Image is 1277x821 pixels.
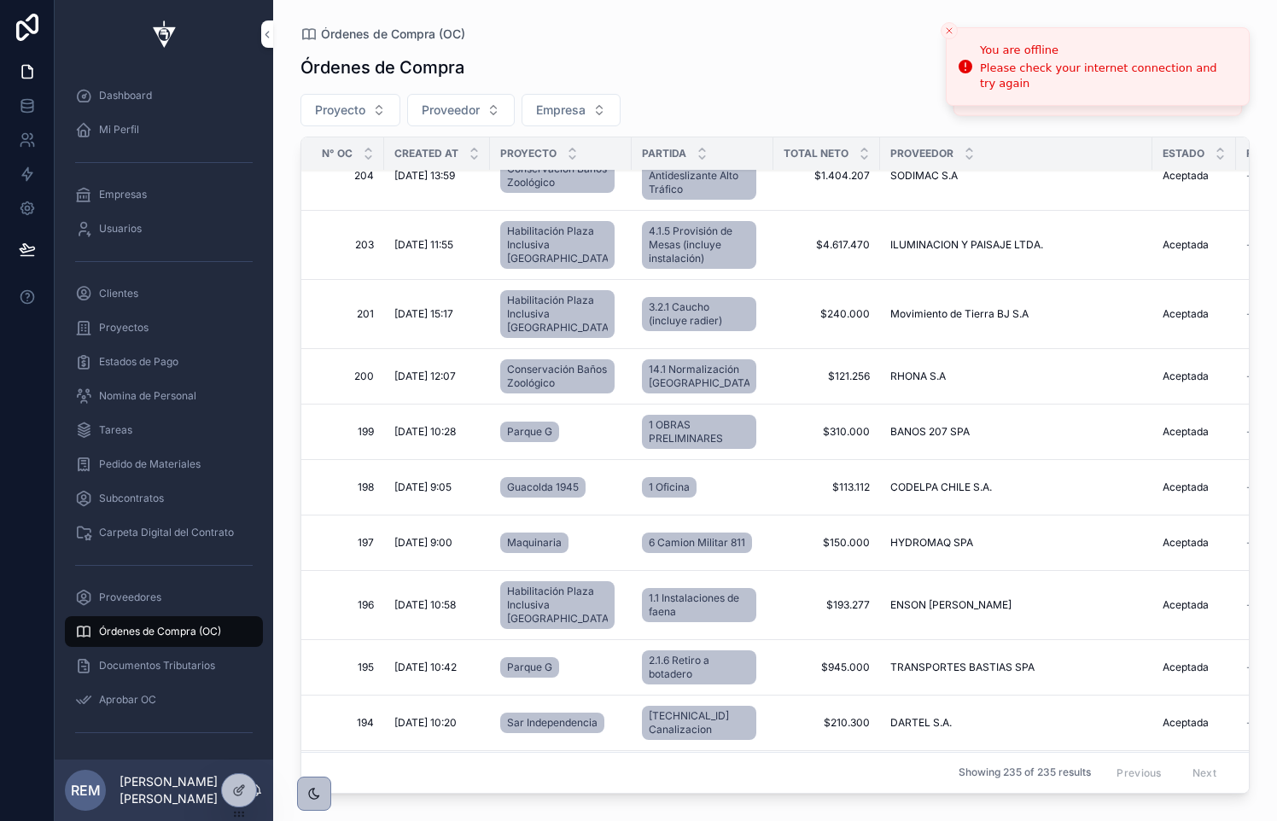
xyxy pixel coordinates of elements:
[500,654,621,681] a: Parque G
[143,20,184,48] img: App logo
[507,661,552,674] span: Parque G
[642,647,763,688] a: 2.1.6 Retiro a botadero
[322,425,374,439] a: 199
[394,169,455,183] span: [DATE] 13:59
[642,221,756,269] a: 4.1.5 Provisión de Mesas (incluye instalación)
[642,294,763,335] a: 3.2.1 Caucho (incluye radier)
[65,483,263,514] a: Subcontratos
[642,474,763,501] a: 1 Oficina
[890,480,1142,494] a: CODELPA CHILE S.A.
[642,359,756,393] a: 14.1 Normalización [GEOGRAPHIC_DATA]
[784,169,870,183] a: $1.404.207
[99,423,132,437] span: Tareas
[642,477,697,498] a: 1 Oficina
[784,480,870,494] a: $113.112
[890,370,1142,383] a: RHONA S.A
[642,529,763,556] a: 6 Camion Militar 811
[784,370,870,383] a: $121.256
[1246,425,1257,439] span: --
[1163,661,1209,674] span: Aceptada
[394,598,480,612] a: [DATE] 10:58
[500,359,615,393] a: Conservación Baños Zoológico
[99,492,164,505] span: Subcontratos
[65,312,263,343] a: Proyectos
[99,389,196,403] span: Nomina de Personal
[65,179,263,210] a: Empresas
[394,598,456,612] span: [DATE] 10:58
[642,147,686,160] span: Partida
[941,22,958,39] button: Close toast
[507,224,608,265] span: Habilitación Plaza Inclusiva [GEOGRAPHIC_DATA]
[507,294,608,335] span: Habilitación Plaza Inclusiva [GEOGRAPHIC_DATA]
[784,661,870,674] a: $945.000
[500,155,621,196] a: Conservación Baños Zoológico
[649,300,749,328] span: 3.2.1 Caucho (incluye radier)
[1163,307,1209,321] span: Aceptada
[99,659,215,673] span: Documentos Tributarios
[507,585,608,626] span: Habilitación Plaza Inclusiva [GEOGRAPHIC_DATA]
[322,307,374,321] a: 201
[99,222,142,236] span: Usuarios
[649,591,749,619] span: 1.1 Instalaciones de faena
[394,370,456,383] span: [DATE] 12:07
[500,533,569,553] a: Maquinaria
[500,578,621,632] a: Habilitación Plaza Inclusiva [GEOGRAPHIC_DATA]
[394,169,480,183] a: [DATE] 13:59
[300,26,465,43] a: Órdenes de Compra (OC)
[1163,480,1226,494] a: Aceptada
[322,238,374,252] a: 203
[1246,661,1257,674] span: --
[980,42,1235,59] div: You are offline
[322,169,374,183] span: 204
[394,307,453,321] span: [DATE] 15:17
[642,152,756,200] a: 22.1 Porcelanato Antideslizante Alto Tráfico
[890,480,992,494] span: CODELPA CHILE S.A.
[65,616,263,647] a: Órdenes de Compra (OC)
[959,766,1091,780] span: Showing 235 of 235 results
[1163,169,1226,183] a: Aceptada
[1163,598,1226,612] a: Aceptada
[1163,370,1226,383] a: Aceptada
[1246,716,1257,730] span: --
[649,418,749,445] span: 1 OBRAS PRELIMINARES
[99,89,152,102] span: Dashboard
[322,370,374,383] a: 200
[322,598,374,612] a: 196
[500,657,559,678] a: Parque G
[642,297,756,331] a: 3.2.1 Caucho (incluye radier)
[890,169,958,183] span: SODIMAC S.A
[784,598,870,612] a: $193.277
[1163,307,1226,321] a: Aceptada
[422,102,480,119] span: Proveedor
[890,425,1142,439] a: BANOS 207 SPA
[784,147,848,160] span: Total Neto
[649,224,749,265] span: 4.1.5 Provisión de Mesas (incluye instalación)
[1163,238,1209,252] span: Aceptada
[55,68,273,760] div: scrollable content
[890,536,1142,550] a: HYDROMAQ SPA
[322,147,353,160] span: N° OC
[300,94,400,126] button: Select Button
[890,370,946,383] span: RHONA S.A
[642,148,763,203] a: 22.1 Porcelanato Antideslizante Alto Tráfico
[500,159,615,193] a: Conservación Baños Zoológico
[890,716,952,730] span: DARTEL S.A.
[99,526,234,539] span: Carpeta Digital del Contrato
[65,449,263,480] a: Pedido de Materiales
[890,598,1012,612] span: ENSON [PERSON_NAME]
[642,706,756,740] a: [TECHNICAL_ID] Canalizacion
[784,238,870,252] span: $4.617.470
[890,661,1035,674] span: TRANSPORTES BASTIAS SPA
[890,147,953,160] span: Proveedor
[784,536,870,550] a: $150.000
[890,716,1142,730] a: DARTEL S.A.
[642,218,763,272] a: 4.1.5 Provisión de Mesas (incluye instalación)
[500,147,557,160] span: Proyecto
[507,716,598,730] span: Sar Independencia
[890,238,1142,252] a: ILUMINACION Y PAISAJE LTDA.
